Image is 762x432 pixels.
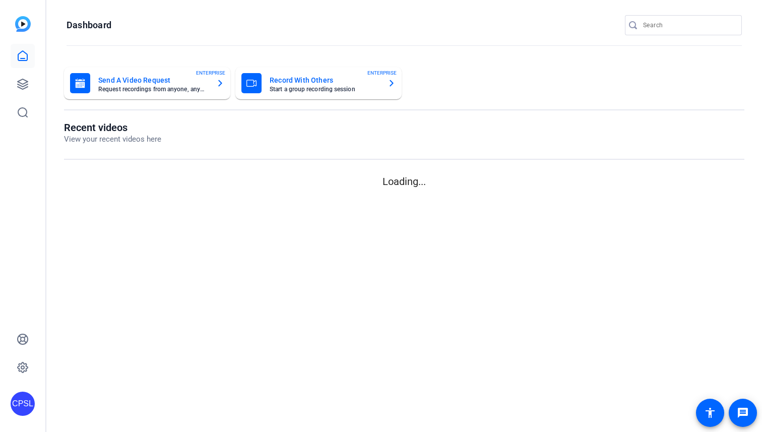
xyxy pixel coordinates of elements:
mat-card-title: Record With Others [270,74,379,86]
mat-card-title: Send A Video Request [98,74,208,86]
button: Send A Video RequestRequest recordings from anyone, anywhereENTERPRISE [64,67,230,99]
span: ENTERPRISE [367,69,397,77]
input: Search [643,19,734,31]
h1: Dashboard [67,19,111,31]
mat-card-subtitle: Request recordings from anyone, anywhere [98,86,208,92]
mat-icon: message [737,407,749,419]
mat-card-subtitle: Start a group recording session [270,86,379,92]
p: Loading... [64,174,744,189]
p: View your recent videos here [64,134,161,145]
img: blue-gradient.svg [15,16,31,32]
h1: Recent videos [64,121,161,134]
div: CPSL [11,392,35,416]
mat-icon: accessibility [704,407,716,419]
button: Record With OthersStart a group recording sessionENTERPRISE [235,67,402,99]
span: ENTERPRISE [196,69,225,77]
